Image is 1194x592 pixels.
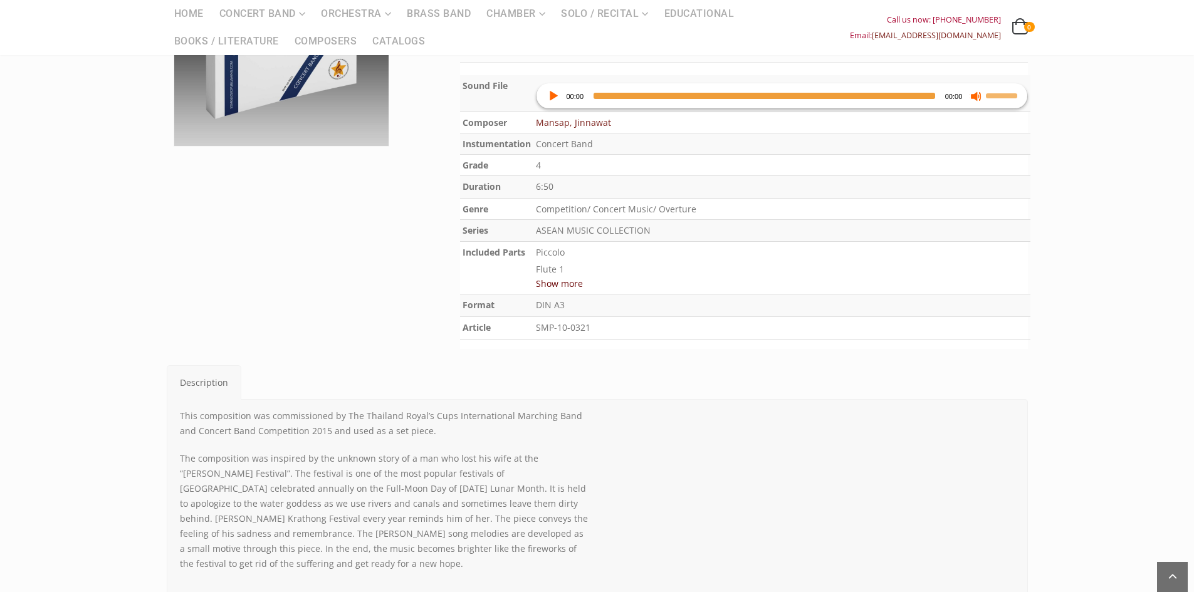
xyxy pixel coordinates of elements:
p: This composition was commissioned by The Thailand Royal’s Cups International Marching Band and Co... [180,408,588,439]
button: Play [547,90,559,102]
p: ASEAN MUSIC COLLECTION [536,222,1029,239]
a: Books / Literature [167,28,286,55]
a: Volume Slider [986,83,1021,106]
b: Format [463,299,495,311]
a: Mansap, Jinnawat [536,117,611,128]
p: SMP-10-0321 [536,319,1029,336]
b: Series [463,224,488,236]
span: Description [180,376,228,388]
a: Composers [287,28,365,55]
a: Description [167,365,241,400]
p: The composition was inspired by the unknown story of a man who lost his wife at the “[PERSON_NAME... [180,451,588,571]
div: Email: [850,28,1001,43]
p: 6:50 [536,179,1029,195]
b: Duration [463,180,501,192]
b: Instumentation [463,138,531,150]
a: Catalogs [365,28,432,55]
b: Article [463,321,491,333]
b: Genre [463,203,488,215]
span: 00:00 [945,93,963,100]
b: Composer [463,117,507,128]
span: 0 [1024,22,1034,32]
button: Show more [536,276,583,291]
div: Audio Player [536,84,1029,109]
a: [EMAIL_ADDRESS][DOMAIN_NAME] [872,30,1001,41]
div: Call us now: [PHONE_NUMBER] [850,12,1001,28]
td: 4 [533,155,1031,176]
p: DIN A3 [536,297,1029,314]
button: Mute [970,90,982,102]
b: Sound File [463,80,508,91]
span: Time Slider [594,93,935,99]
span: 00:00 [567,93,584,100]
td: Competition/ Concert Music/ Overture [533,198,1031,219]
b: Included Parts [463,246,525,258]
td: Concert Band [533,133,1031,155]
b: Grade [463,159,488,171]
